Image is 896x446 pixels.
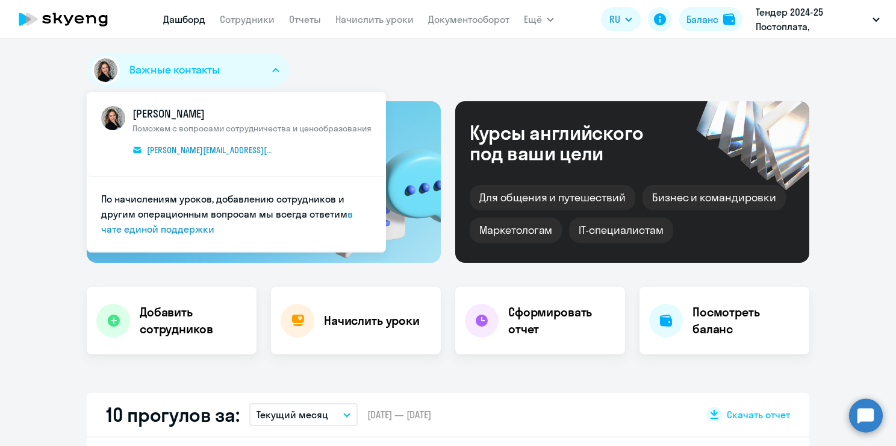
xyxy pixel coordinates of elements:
button: Текущий месяц [249,403,358,426]
div: Баланс [686,12,718,27]
button: Ещё [524,7,554,31]
img: avatar [101,106,125,130]
span: Поможем с вопросами сотрудничества и ценообразования [132,123,372,134]
div: IT-специалистам [569,218,673,243]
h4: Начислить уроки [324,312,420,329]
button: RU [601,7,641,31]
div: Маркетологам [470,218,562,243]
h4: Добавить сотрудников [140,304,247,338]
a: Начислить уроки [335,13,414,25]
span: Скачать отчет [727,408,790,421]
p: Текущий месяц [257,407,328,422]
span: Важные контакты [129,62,220,78]
div: Для общения и путешествий [470,185,635,210]
ul: Важные контакты [87,92,386,253]
img: avatar [92,56,120,84]
span: [PERSON_NAME][EMAIL_ADDRESS][DOMAIN_NAME] [147,145,274,155]
button: Тендер 2024-25 Постоплата, [GEOGRAPHIC_DATA], ООО [750,5,886,34]
button: Важные контакты [87,53,289,87]
span: Ещё [524,12,542,27]
h4: Посмотреть баланс [692,304,800,338]
div: Курсы английского под ваши цели [470,122,676,163]
div: Бизнес и командировки [642,185,786,210]
h4: Сформировать отчет [508,304,615,338]
a: [PERSON_NAME][EMAIL_ADDRESS][DOMAIN_NAME] [132,143,274,157]
span: [PERSON_NAME] [132,106,372,122]
p: Тендер 2024-25 Постоплата, [GEOGRAPHIC_DATA], ООО [756,5,868,34]
a: Документооборот [428,13,509,25]
span: По начислениям уроков, добавлению сотрудников и другим операционным вопросам мы всегда ответим [101,193,347,220]
a: Дашборд [163,13,205,25]
a: Сотрудники [220,13,275,25]
a: в чате единой поддержки [101,208,353,235]
span: RU [609,12,620,27]
img: balance [723,13,735,25]
a: Отчеты [289,13,321,25]
h2: 10 прогулов за: [106,403,240,427]
button: Балансbalance [679,7,742,31]
span: [DATE] — [DATE] [367,408,431,421]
